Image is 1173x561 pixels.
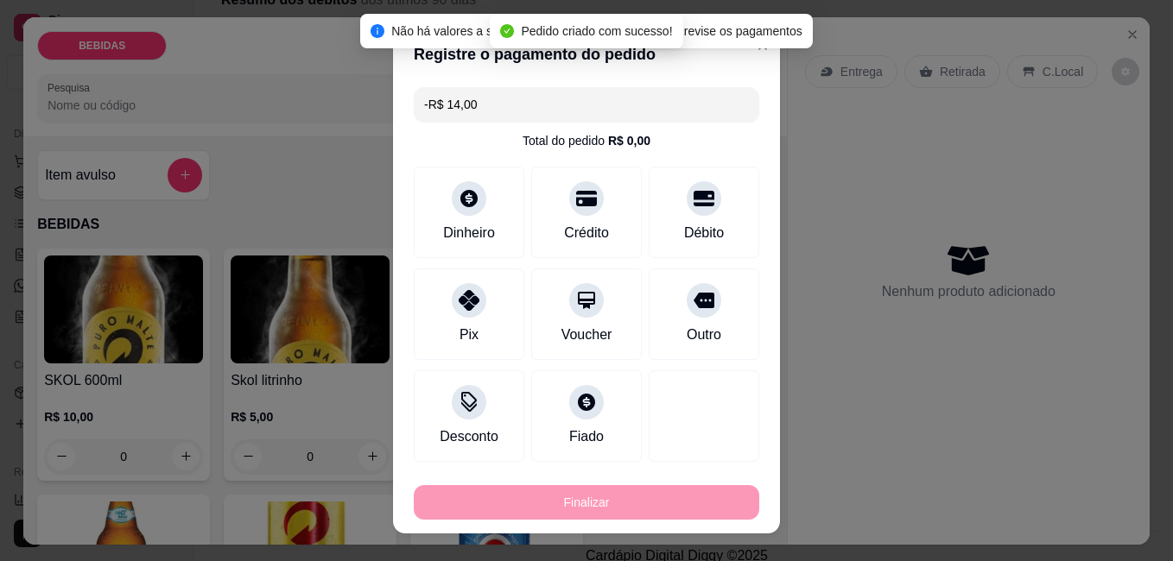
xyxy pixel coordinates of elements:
[500,24,514,38] span: check-circle
[371,24,384,38] span: info-circle
[687,325,721,345] div: Outro
[393,28,780,80] header: Registre o pagamento do pedido
[564,223,609,243] div: Crédito
[608,132,650,149] div: R$ 0,00
[391,24,802,38] span: Não há valores a serem cobrados, finalize a venda ou revise os pagamentos
[443,223,495,243] div: Dinheiro
[460,325,479,345] div: Pix
[684,223,724,243] div: Débito
[424,87,749,122] input: Ex.: hambúrguer de cordeiro
[521,24,672,38] span: Pedido criado com sucesso!
[440,426,498,447] div: Desconto
[523,132,650,149] div: Total do pedido
[561,325,612,345] div: Voucher
[569,426,604,447] div: Fiado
